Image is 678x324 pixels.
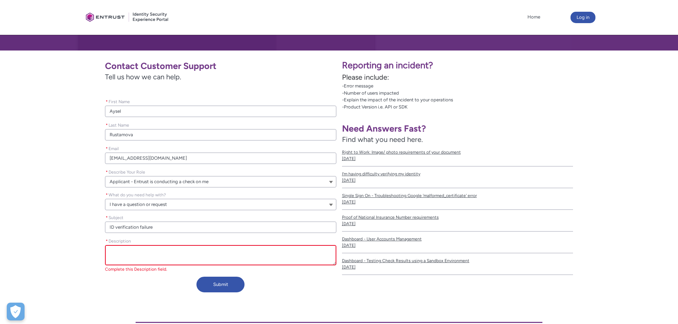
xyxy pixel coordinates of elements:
span: Right to Work: Image/ photo requirements of your document [342,149,573,155]
span: I have a question or request [110,199,167,210]
h1: Contact Customer Support [105,60,336,71]
lightning-formatted-date-time: [DATE] [342,156,356,161]
button: Submit [196,277,245,292]
span: Applicant - Entrust is conducting a check on me [110,176,209,187]
button: Open Preferences [7,303,25,320]
label: What do you need help with? [105,190,169,198]
a: I’m having difficulty verifying my identity[DATE] [342,166,573,188]
div: Complete this Description field. [105,266,336,272]
lightning-formatted-date-time: [DATE] [342,178,356,183]
p: Reporting an incident? [342,59,673,72]
span: Find what you need here. [342,135,423,144]
a: Proof of National Insurance Number requirements[DATE] [342,210,573,232]
button: What do you need help with? [105,199,336,210]
span: Dashboard - Testing Check Results using a Sandbox Environment [342,257,573,264]
p: -Error message -Number of users impacted -Explain the impact of the incident to your operations -... [342,83,673,110]
lightning-formatted-date-time: [DATE] [342,243,356,248]
label: Email [105,144,122,152]
abbr: required [106,123,108,128]
lightning-formatted-date-time: [DATE] [342,221,356,226]
span: Proof of National Insurance Number requirements [342,214,573,221]
label: Description [105,237,134,244]
lightning-formatted-date-time: [DATE] [342,265,356,270]
div: Cookie Preferences [7,303,25,320]
abbr: required [106,215,108,220]
h1: Need Answers Fast? [342,123,573,134]
span: I’m having difficulty verifying my identity [342,171,573,177]
button: Describe Your Role [105,176,336,187]
a: Right to Work: Image/ photo requirements of your document[DATE] [342,145,573,166]
abbr: required [106,99,108,104]
label: First Name [105,97,133,105]
p: Please include: [342,72,673,83]
a: Dashboard - Testing Check Results using a Sandbox Environment[DATE] [342,253,573,275]
abbr: required [106,239,108,244]
label: Subject [105,213,126,221]
a: Dashboard - User Accounts Management[DATE] [342,232,573,253]
lightning-formatted-date-time: [DATE] [342,200,356,205]
label: Last Name [105,121,132,128]
span: Single Sign On - Troubleshooting Google 'malformed_certificate' error [342,192,573,199]
a: Home [526,12,542,22]
a: Single Sign On - Troubleshooting Google 'malformed_certificate' error[DATE] [342,188,573,210]
abbr: required [106,192,108,197]
span: Dashboard - User Accounts Management [342,236,573,242]
label: Describe Your Role [105,168,148,175]
button: Log in [571,12,595,23]
span: Tell us how we can help. [105,71,336,82]
abbr: required [106,146,108,151]
abbr: required [106,170,108,175]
